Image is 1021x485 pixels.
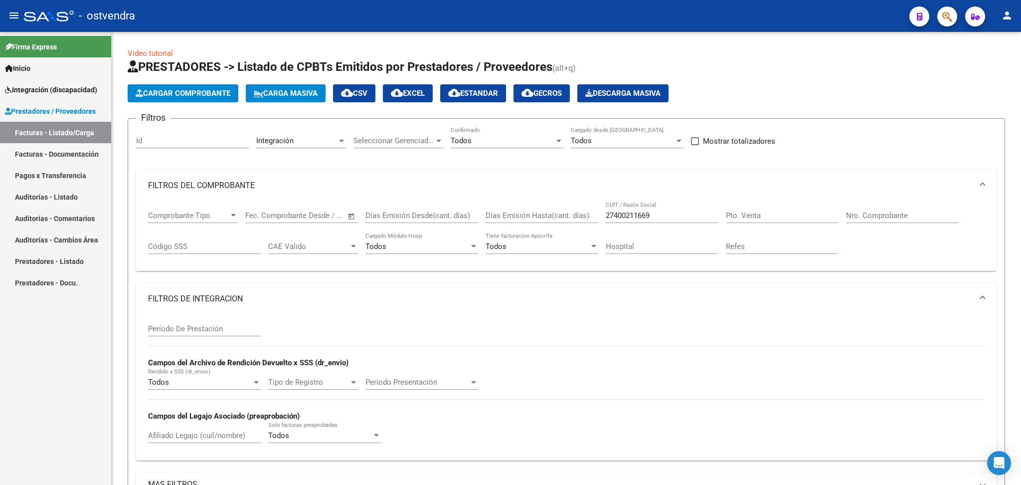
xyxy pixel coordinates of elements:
[577,84,669,102] button: Descarga Masiva
[383,84,433,102] button: EXCEL
[5,41,57,52] span: Firma Express
[136,283,997,315] mat-expansion-panel-header: FILTROS DE INTEGRACION
[128,60,552,74] span: PRESTADORES -> Listado de CPBTs Emitidos por Prestadores / Proveedores
[136,111,170,125] h3: Filtros
[5,63,30,74] span: Inicio
[448,89,498,98] span: Estandar
[448,87,460,99] mat-icon: cloud_download
[79,5,135,27] span: - ostvendra
[148,293,973,304] mat-panel-title: FILTROS DE INTEGRACION
[365,378,469,387] span: Período Presentación
[365,242,386,251] span: Todos
[136,315,997,460] div: FILTROS DE INTEGRACION
[391,87,403,99] mat-icon: cloud_download
[268,431,289,440] span: Todos
[987,451,1011,475] div: Open Intercom Messenger
[128,84,238,102] button: Cargar Comprobante
[254,89,318,98] span: Carga Masiva
[256,136,294,145] span: Integración
[245,211,286,220] input: Fecha inicio
[577,84,669,102] app-download-masive: Descarga masiva de comprobantes (adjuntos)
[571,136,592,145] span: Todos
[346,211,357,222] button: Open calendar
[341,89,367,98] span: CSV
[585,89,661,98] span: Descarga Masiva
[353,136,434,145] span: Seleccionar Gerenciador
[513,84,570,102] button: Gecros
[5,84,97,95] span: Integración (discapacidad)
[148,211,229,220] span: Comprobante Tipo
[341,87,353,99] mat-icon: cloud_download
[136,170,997,202] mat-expansion-panel-header: FILTROS DEL COMPROBANTE
[268,242,349,251] span: CAE Válido
[148,412,300,421] strong: Campos del Legajo Asociado (preaprobación)
[451,136,472,145] span: Todos
[486,242,507,251] span: Todos
[521,89,562,98] span: Gecros
[136,89,230,98] span: Cargar Comprobante
[246,84,326,102] button: Carga Masiva
[295,211,343,220] input: Fecha fin
[136,202,997,271] div: FILTROS DEL COMPROBANTE
[391,89,425,98] span: EXCEL
[1001,9,1013,21] mat-icon: person
[703,135,775,147] span: Mostrar totalizadores
[148,358,348,367] strong: Campos del Archivo de Rendición Devuelto x SSS (dr_envio)
[333,84,375,102] button: CSV
[5,106,96,117] span: Prestadores / Proveedores
[521,87,533,99] mat-icon: cloud_download
[8,9,20,21] mat-icon: menu
[148,180,973,191] mat-panel-title: FILTROS DEL COMPROBANTE
[552,63,576,73] span: (alt+q)
[148,378,169,387] span: Todos
[268,378,349,387] span: Tipo de Registro
[440,84,506,102] button: Estandar
[128,49,173,58] a: Video tutorial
